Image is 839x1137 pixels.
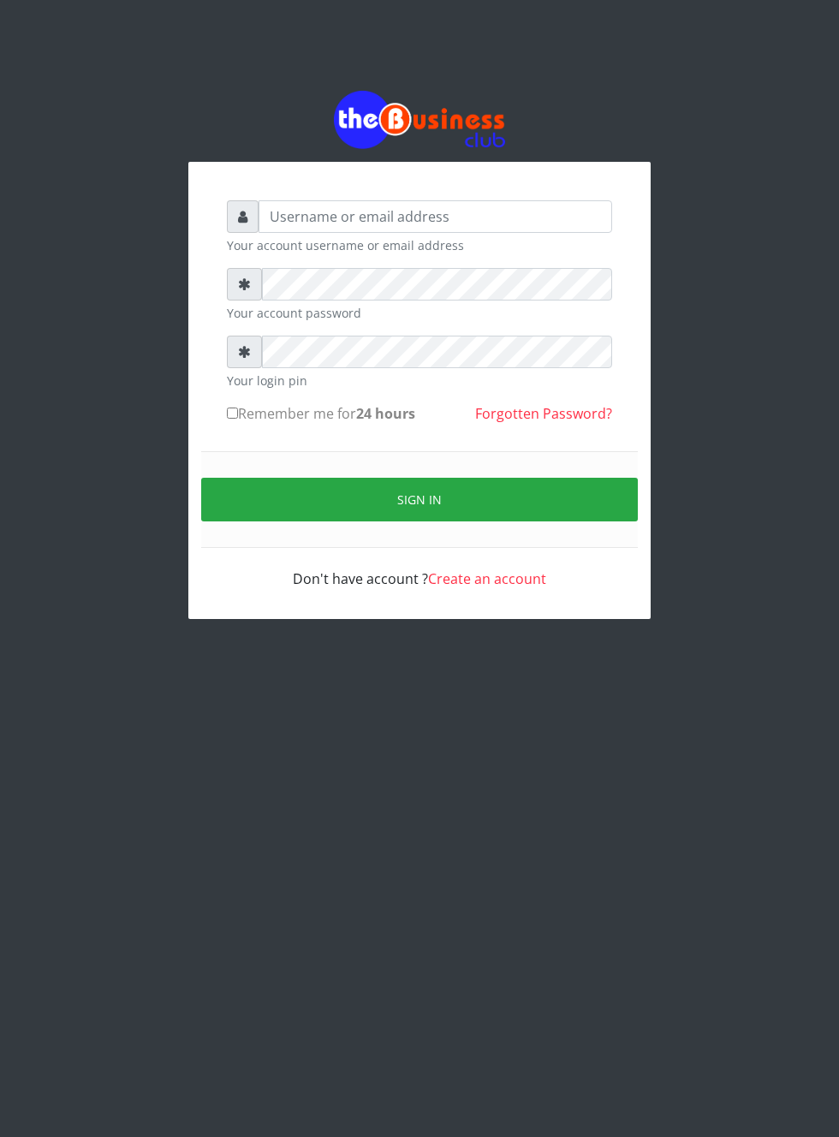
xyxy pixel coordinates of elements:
[227,372,612,390] small: Your login pin
[227,403,415,424] label: Remember me for
[356,404,415,423] b: 24 hours
[428,569,546,588] a: Create an account
[227,548,612,589] div: Don't have account ?
[201,478,638,521] button: Sign in
[259,200,612,233] input: Username or email address
[227,304,612,322] small: Your account password
[475,404,612,423] a: Forgotten Password?
[227,408,238,419] input: Remember me for24 hours
[227,236,612,254] small: Your account username or email address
